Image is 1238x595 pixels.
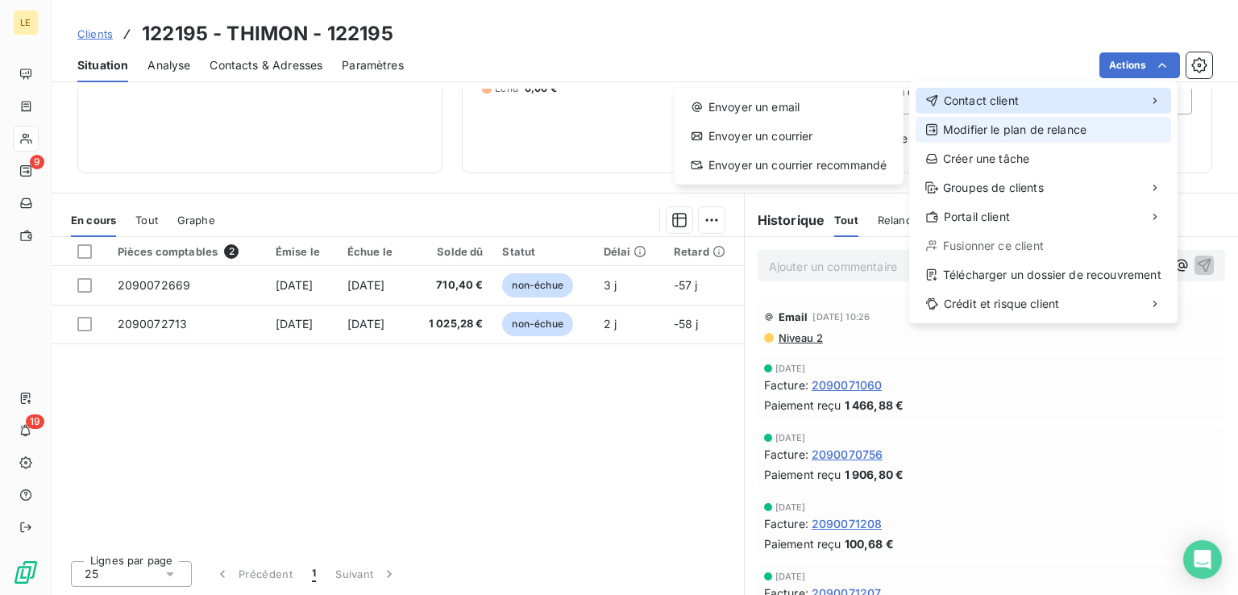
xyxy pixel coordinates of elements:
[944,93,1019,109] span: Contact client
[916,233,1171,259] div: Fusionner ce client
[681,152,897,178] div: Envoyer un courrier recommandé
[916,117,1171,143] div: Modifier le plan de relance
[943,180,1044,196] span: Groupes de clients
[916,146,1171,172] div: Créer une tâche
[944,296,1059,312] span: Crédit et risque client
[916,262,1171,288] div: Télécharger un dossier de recouvrement
[944,209,1010,225] span: Portail client
[681,123,897,149] div: Envoyer un courrier
[909,81,1178,323] div: Actions
[681,94,897,120] div: Envoyer un email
